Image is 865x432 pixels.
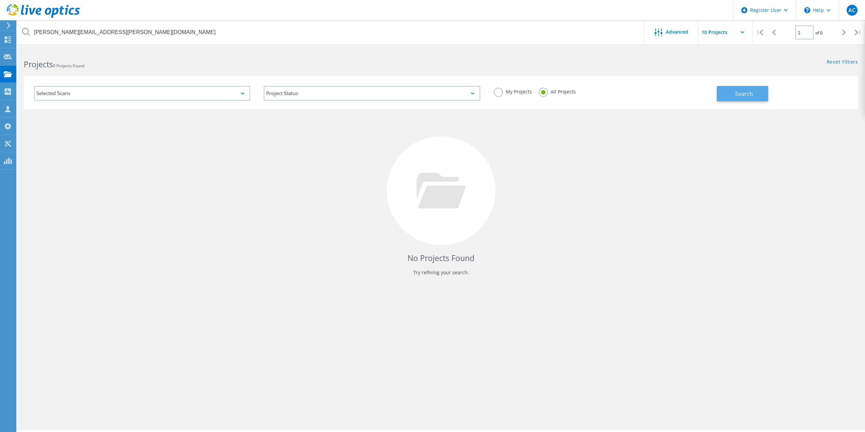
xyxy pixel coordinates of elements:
[494,88,532,94] label: My Projects
[717,86,768,101] button: Search
[7,14,80,19] a: Live Optics Dashboard
[848,7,855,13] span: AC
[815,30,823,36] span: of 0
[31,253,851,264] h4: No Projects Found
[753,20,767,45] div: |
[264,86,480,101] div: Project Status
[851,20,865,45] div: |
[827,59,858,65] a: Reset Filters
[24,59,53,70] b: Projects
[53,63,84,69] span: 0 Projects Found
[539,88,576,94] label: All Projects
[804,7,810,13] svg: \n
[666,30,688,34] span: Advanced
[735,90,753,98] span: Search
[34,86,250,101] div: Selected Scans
[31,267,851,278] p: Try refining your search.
[17,20,644,44] input: Search projects by name, owner, ID, company, etc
